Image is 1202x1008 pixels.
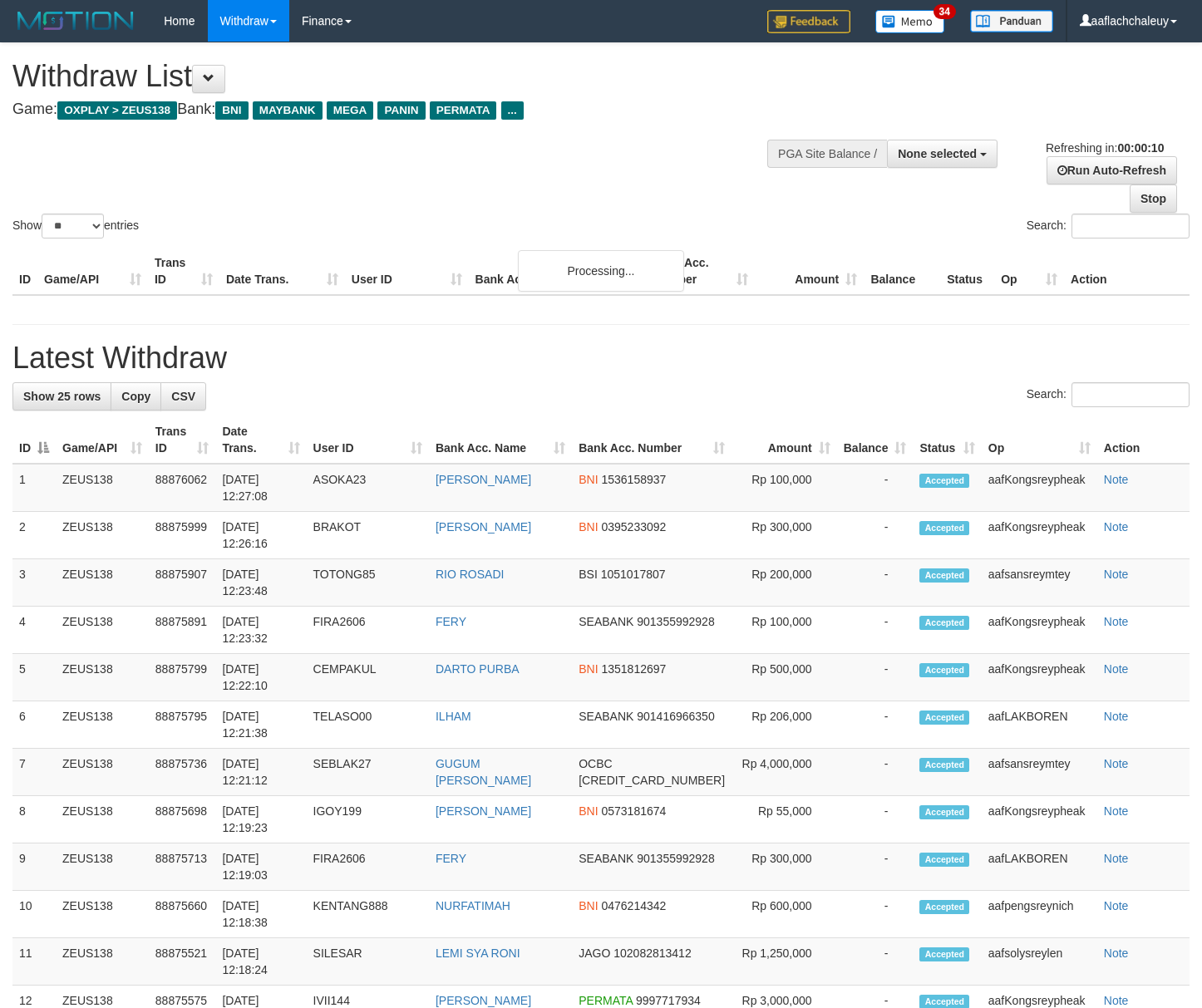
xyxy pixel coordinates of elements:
[919,663,969,677] span: Accepted
[149,654,216,701] td: 88875799
[149,416,216,464] th: Trans ID: activate to sort column ascending
[837,464,914,512] td: -
[56,843,149,891] td: ZEUS138
[12,938,56,986] td: 11
[919,568,969,583] span: Accepted
[307,559,429,607] td: TOTONG85
[215,796,306,843] td: [DATE] 12:19:23
[579,804,598,818] span: BNI
[837,512,914,559] td: -
[579,615,633,628] span: SEABANK
[436,473,531,486] a: [PERSON_NAME]
[732,701,837,749] td: Rp 206,000
[56,512,149,559] td: ZEUS138
[429,416,572,464] th: Bank Acc. Name: activate to sort column ascending
[579,994,633,1007] span: PERMATA
[982,749,1097,796] td: aafsansreymtey
[919,521,969,535] span: Accepted
[837,843,914,891] td: -
[12,701,56,749] td: 6
[436,804,531,818] a: [PERSON_NAME]
[56,796,149,843] td: ZEUS138
[1104,473,1129,486] a: Note
[732,796,837,843] td: Rp 55,000
[913,416,981,464] th: Status: activate to sort column ascending
[12,607,56,654] td: 4
[1071,382,1190,407] input: Search:
[732,607,837,654] td: Rp 100,000
[253,101,323,120] span: MAYBANK
[732,749,837,796] td: Rp 4,000,000
[919,474,969,488] span: Accepted
[982,796,1097,843] td: aafKongsreypheak
[601,568,666,581] span: Copy 1051017807 to clipboard
[436,520,531,534] a: [PERSON_NAME]
[12,382,111,411] a: Show 25 rows
[767,10,850,33] img: Feedback.jpg
[149,464,216,512] td: 88876062
[934,4,956,19] span: 34
[601,520,666,534] span: Copy 0395233092 to clipboard
[732,512,837,559] td: Rp 300,000
[837,749,914,796] td: -
[1104,899,1129,912] a: Note
[646,248,755,295] th: Bank Acc. Number
[1104,520,1129,534] a: Note
[1097,416,1190,464] th: Action
[1071,214,1190,238] input: Search:
[887,140,998,168] button: None selected
[970,10,1053,32] img: panduan.png
[171,390,195,403] span: CSV
[1130,184,1177,213] a: Stop
[57,101,177,120] span: OXPLAY > ZEUS138
[12,342,1190,375] h1: Latest Withdraw
[579,520,598,534] span: BNI
[579,568,598,581] span: BSI
[732,464,837,512] td: Rp 100,000
[149,938,216,986] td: 88875521
[12,512,56,559] td: 2
[307,749,429,796] td: SEBLAK27
[637,710,714,723] span: Copy 901416966350 to clipboard
[579,757,612,770] span: OCBC
[12,416,56,464] th: ID: activate to sort column descending
[219,248,345,295] th: Date Trans.
[579,899,598,912] span: BNI
[436,615,466,628] a: FERY
[149,891,216,938] td: 88875660
[56,464,149,512] td: ZEUS138
[837,416,914,464] th: Balance: activate to sort column ascending
[12,559,56,607] td: 3
[307,843,429,891] td: FIRA2606
[898,147,977,160] span: None selected
[215,749,306,796] td: [DATE] 12:21:12
[307,796,429,843] td: IGOY199
[636,994,701,1007] span: Copy 9997717934 to clipboard
[436,568,504,581] a: RIO ROSADI
[215,891,306,938] td: [DATE] 12:18:38
[1104,852,1129,865] a: Note
[579,852,633,865] span: SEABANK
[12,796,56,843] td: 8
[982,559,1097,607] td: aafsansreymtey
[436,662,520,676] a: DARTO PURBA
[215,512,306,559] td: [DATE] 12:26:16
[42,214,104,238] select: Showentries
[875,10,945,33] img: Button%20Memo.svg
[307,512,429,559] td: BRAKOT
[837,891,914,938] td: -
[12,843,56,891] td: 9
[149,796,216,843] td: 88875698
[1104,947,1129,960] a: Note
[436,994,531,1007] a: [PERSON_NAME]
[982,464,1097,512] td: aafKongsreypheak
[919,947,969,961] span: Accepted
[307,654,429,701] td: CEMPAKUL
[572,416,732,464] th: Bank Acc. Number: activate to sort column ascending
[919,900,969,914] span: Accepted
[56,559,149,607] td: ZEUS138
[149,512,216,559] td: 88875999
[982,701,1097,749] td: aafLAKBOREN
[149,559,216,607] td: 88875907
[982,843,1097,891] td: aafLAKBOREN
